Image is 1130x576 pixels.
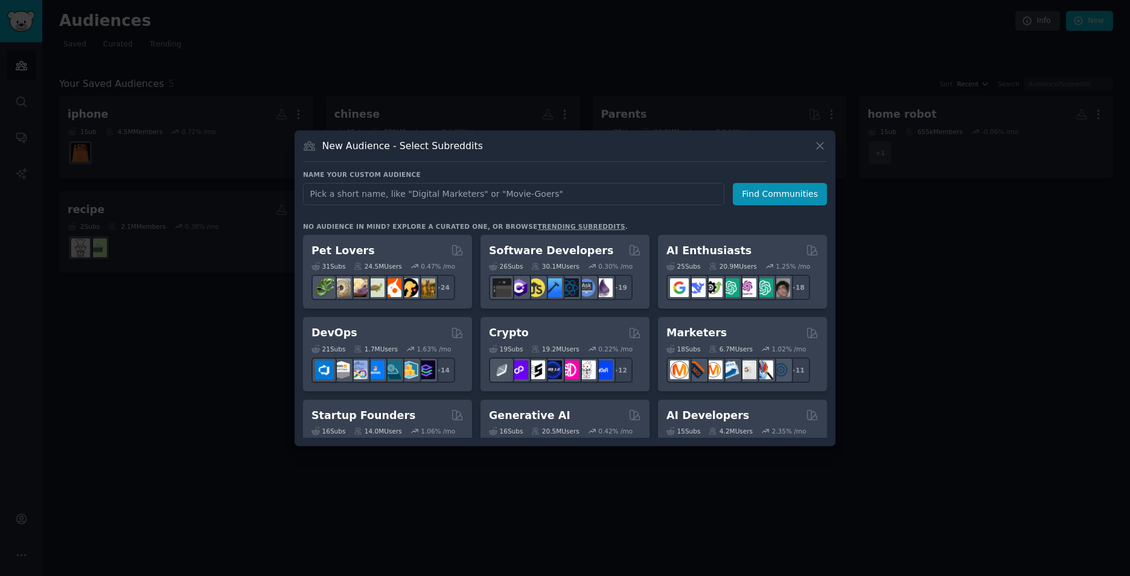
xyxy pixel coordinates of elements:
[303,183,724,205] input: Pick a short name, like "Digital Marketers" or "Movie-Goers"
[771,278,790,297] img: ArtificalIntelligence
[349,360,368,379] img: Docker_DevOps
[709,427,753,435] div: 4.2M Users
[594,360,613,379] img: defi_
[421,427,455,435] div: 1.06 % /mo
[733,183,827,205] button: Find Communities
[666,408,749,423] h2: AI Developers
[666,262,700,270] div: 25 Sub s
[721,278,739,297] img: chatgpt_promptDesign
[537,223,625,230] a: trending subreddits
[489,345,523,353] div: 19 Sub s
[493,360,511,379] img: ethfinance
[594,278,613,297] img: elixir
[383,278,401,297] img: cockatiel
[670,360,689,379] img: content_marketing
[311,325,357,341] h2: DevOps
[670,278,689,297] img: GoogleGeminiAI
[430,275,455,300] div: + 24
[383,360,401,379] img: platformengineering
[526,278,545,297] img: learnjavascript
[607,357,633,383] div: + 12
[489,427,523,435] div: 16 Sub s
[417,360,435,379] img: PlatformEngineers
[493,278,511,297] img: software
[755,278,773,297] img: chatgpt_prompts_
[666,243,752,258] h2: AI Enthusiasts
[531,345,579,353] div: 19.2M Users
[598,427,633,435] div: 0.42 % /mo
[303,170,827,179] h3: Name your custom audience
[303,222,628,231] div: No audience in mind? Explore a curated one, or browse .
[430,357,455,383] div: + 14
[598,345,633,353] div: 0.22 % /mo
[354,345,398,353] div: 1.7M Users
[332,360,351,379] img: AWS_Certified_Experts
[332,278,351,297] img: ballpython
[311,243,375,258] h2: Pet Lovers
[489,262,523,270] div: 26 Sub s
[400,278,418,297] img: PetAdvice
[354,262,401,270] div: 24.5M Users
[577,360,596,379] img: CryptoNews
[721,360,739,379] img: Emailmarketing
[315,278,334,297] img: herpetology
[687,360,706,379] img: bigseo
[772,427,806,435] div: 2.35 % /mo
[311,427,345,435] div: 16 Sub s
[509,360,528,379] img: 0xPolygon
[531,262,579,270] div: 30.1M Users
[704,360,723,379] img: AskMarketing
[531,427,579,435] div: 20.5M Users
[509,278,528,297] img: csharp
[354,427,401,435] div: 14.0M Users
[489,325,529,341] h2: Crypto
[526,360,545,379] img: ethstaker
[311,262,345,270] div: 31 Sub s
[577,278,596,297] img: AskComputerScience
[607,275,633,300] div: + 19
[311,345,345,353] div: 21 Sub s
[709,262,756,270] div: 20.9M Users
[771,360,790,379] img: OnlineMarketing
[417,345,452,353] div: 1.63 % /mo
[785,357,810,383] div: + 11
[311,408,415,423] h2: Startup Founders
[366,360,385,379] img: DevOpsLinks
[785,275,810,300] div: + 18
[349,278,368,297] img: leopardgeckos
[704,278,723,297] img: AItoolsCatalog
[666,427,700,435] div: 15 Sub s
[315,360,334,379] img: azuredevops
[400,360,418,379] img: aws_cdk
[560,360,579,379] img: defiblockchain
[322,139,483,152] h3: New Audience - Select Subreddits
[666,325,727,341] h2: Marketers
[772,345,806,353] div: 1.02 % /mo
[687,278,706,297] img: DeepSeek
[417,278,435,297] img: dogbreed
[543,278,562,297] img: iOSProgramming
[738,360,756,379] img: googleads
[738,278,756,297] img: OpenAIDev
[709,345,753,353] div: 6.7M Users
[489,408,570,423] h2: Generative AI
[560,278,579,297] img: reactnative
[543,360,562,379] img: web3
[366,278,385,297] img: turtle
[598,262,633,270] div: 0.30 % /mo
[489,243,613,258] h2: Software Developers
[755,360,773,379] img: MarketingResearch
[421,262,455,270] div: 0.47 % /mo
[666,345,700,353] div: 18 Sub s
[776,262,810,270] div: 1.25 % /mo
